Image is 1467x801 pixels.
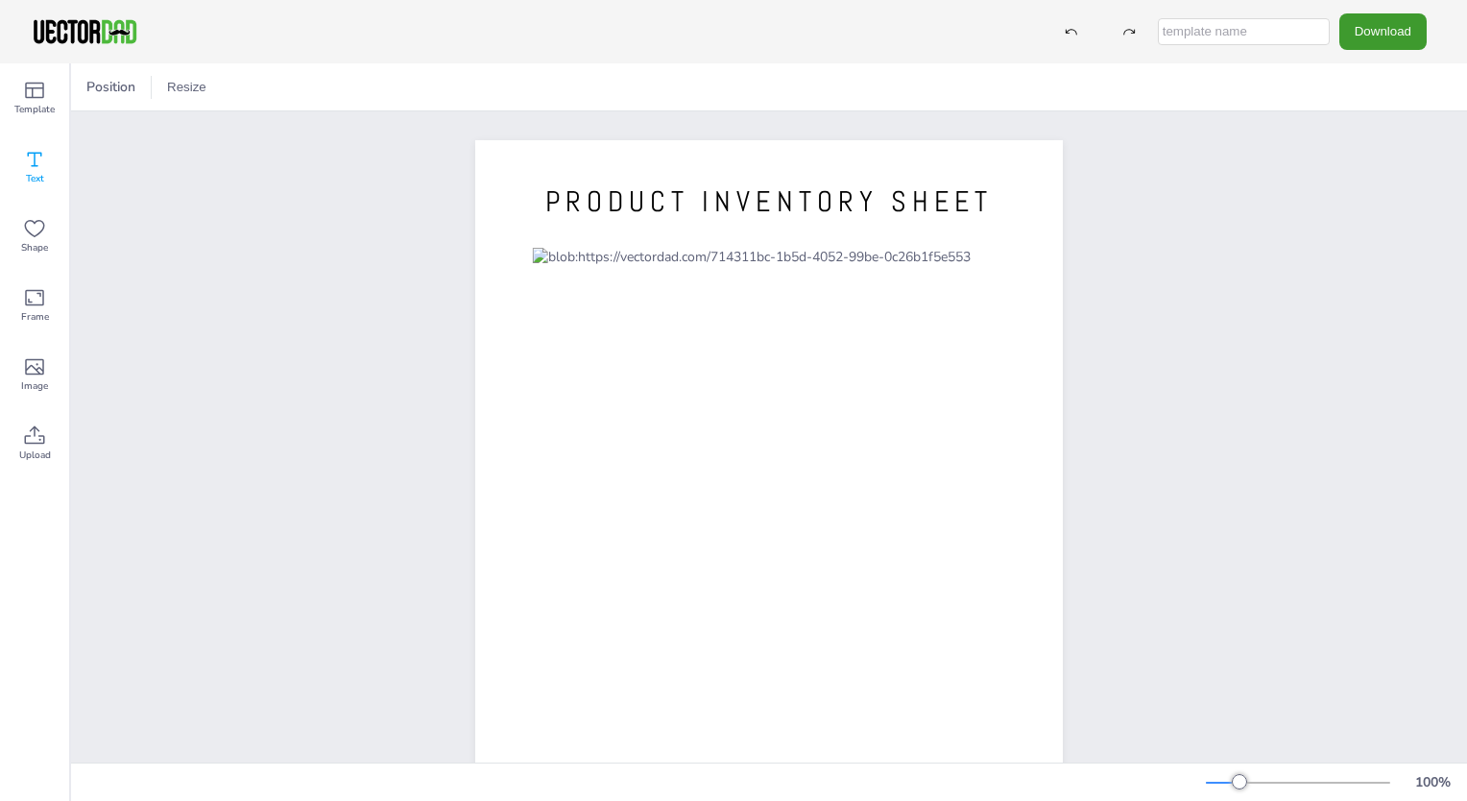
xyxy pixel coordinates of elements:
[21,378,48,394] span: Image
[1409,773,1455,791] div: 100 %
[159,72,214,103] button: Resize
[19,448,51,463] span: Upload
[26,171,44,186] span: Text
[21,240,48,255] span: Shape
[1158,18,1330,45] input: template name
[1339,13,1427,49] button: Download
[14,102,55,117] span: Template
[83,78,139,96] span: Position
[545,183,993,220] span: PRODUCT INVENTORY SHEET
[31,17,139,46] img: VectorDad-1.png
[21,309,49,325] span: Frame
